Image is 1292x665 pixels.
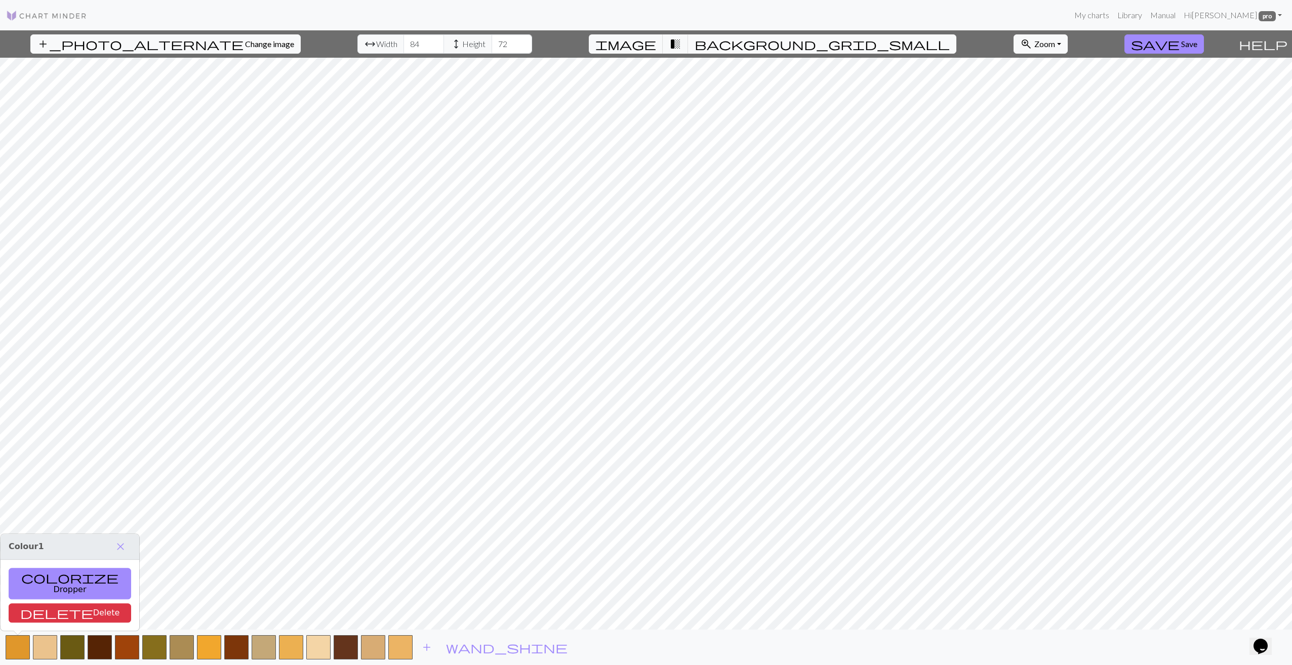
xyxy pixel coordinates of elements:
span: image [595,37,656,51]
button: Auto pick colours [439,638,574,657]
span: Save [1181,39,1197,49]
span: colorize [21,570,118,585]
a: Manual [1146,5,1180,25]
span: help [1239,37,1287,51]
span: save [1131,37,1180,51]
span: delete [20,606,93,620]
span: Colour 1 [9,542,44,552]
a: My charts [1070,5,1113,25]
span: zoom_in [1020,37,1032,51]
span: background_grid_small [695,37,950,51]
span: arrow_range [364,37,376,51]
span: height [450,37,462,51]
span: wand_shine [446,640,568,654]
button: Pick a colour from the image [9,568,131,599]
img: Logo [6,10,87,22]
button: Save [1124,34,1204,54]
button: Add color [414,638,439,657]
a: Library [1113,5,1146,25]
span: add_photo_alternate [37,37,244,51]
span: Width [376,38,397,50]
span: Change image [245,39,294,49]
span: Zoom [1034,39,1055,49]
span: Height [462,38,486,50]
a: Hi[PERSON_NAME] pro [1180,5,1286,25]
button: Delete color [9,603,131,622]
button: Help [1234,30,1292,58]
button: Change image [30,34,301,54]
button: Zoom [1014,34,1068,54]
span: transition_fade [669,37,681,51]
span: pro [1259,11,1276,21]
button: Close [110,538,131,555]
span: close [114,539,127,554]
iframe: chat widget [1249,625,1282,655]
span: add [421,640,433,654]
